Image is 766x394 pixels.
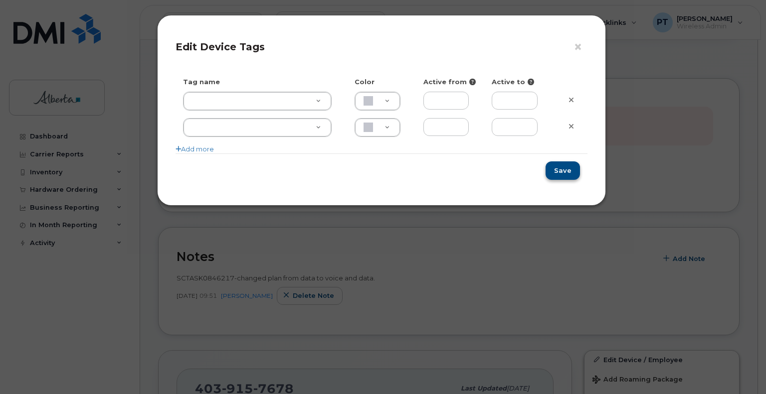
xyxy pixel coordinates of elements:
div: Tag name [176,77,347,87]
button: × [574,40,587,55]
a: Add more [176,145,214,153]
button: Save [546,161,580,180]
div: Active to [484,77,553,87]
h4: Edit Device Tags [176,41,587,53]
i: Fill in to restrict tag activity to this date [528,79,534,85]
div: Active from [416,77,485,87]
div: Color [347,77,416,87]
i: Fill in to restrict tag activity to this date [469,79,476,85]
